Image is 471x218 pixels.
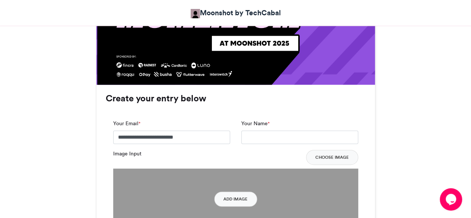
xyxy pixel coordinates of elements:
h3: Create your entry below [106,94,366,103]
iframe: chat widget [440,188,464,211]
label: Your Name [241,120,270,127]
label: Your Email [113,120,140,127]
button: Choose Image [306,150,358,165]
button: Add Image [214,192,257,206]
img: Moonshot by TechCabal [191,9,200,18]
label: Image Input [113,150,141,158]
a: Moonshot by TechCabal [191,7,281,18]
